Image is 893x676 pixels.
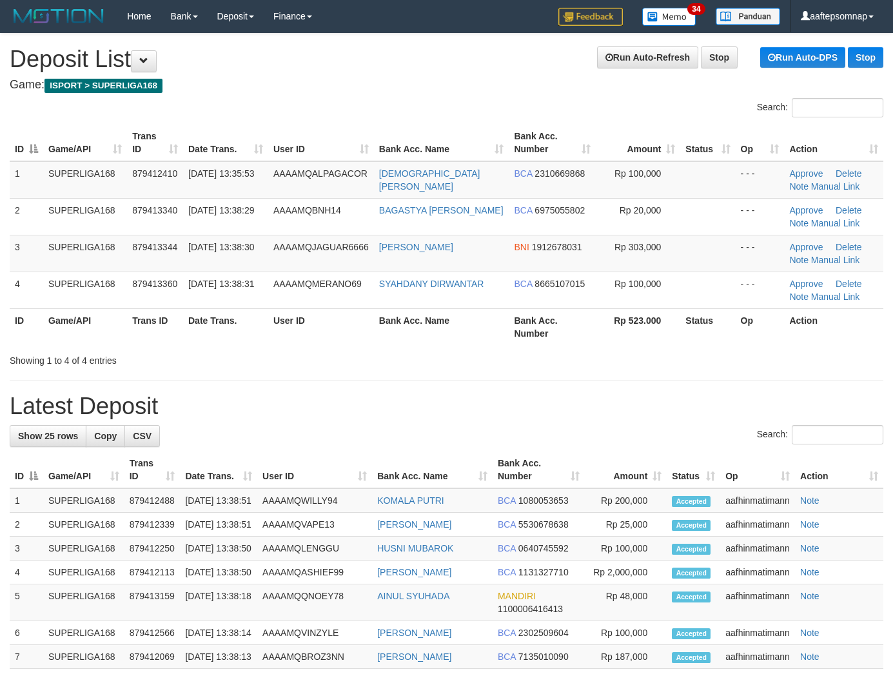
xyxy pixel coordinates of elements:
[509,124,596,161] th: Bank Acc. Number: activate to sort column ascending
[18,431,78,441] span: Show 25 rows
[377,495,444,506] a: KOMALA PUTRI
[720,584,795,621] td: aafhinmatimann
[180,488,257,513] td: [DATE] 13:38:51
[273,205,341,215] span: AAAAMQBNH14
[374,308,509,345] th: Bank Acc. Name
[377,567,451,577] a: [PERSON_NAME]
[124,425,160,447] a: CSV
[183,308,268,345] th: Date Trans.
[10,621,43,645] td: 6
[10,537,43,561] td: 3
[132,168,177,179] span: 879412410
[789,218,809,228] a: Note
[596,124,680,161] th: Amount: activate to sort column ascending
[43,198,127,235] td: SUPERLIGA168
[811,181,860,192] a: Manual Link
[10,272,43,308] td: 4
[132,279,177,289] span: 879413360
[518,519,569,530] span: Copy 5530678638 to clipboard
[736,272,785,308] td: - - -
[188,242,254,252] span: [DATE] 13:38:30
[514,205,532,215] span: BCA
[180,645,257,669] td: [DATE] 13:38:13
[10,561,43,584] td: 4
[535,168,585,179] span: Copy 2310669868 to clipboard
[124,513,181,537] td: 879412339
[180,452,257,488] th: Date Trans.: activate to sort column ascending
[784,308,883,345] th: Action
[672,496,711,507] span: Accepted
[800,543,819,553] a: Note
[518,495,569,506] span: Copy 1080053653 to clipboard
[124,561,181,584] td: 879412113
[836,242,861,252] a: Delete
[257,584,372,621] td: AAAAMQQNOEY78
[377,651,451,662] a: [PERSON_NAME]
[498,651,516,662] span: BCA
[518,543,569,553] span: Copy 0640745592 to clipboard
[273,279,362,289] span: AAAAMQMERANO69
[273,242,369,252] span: AAAAMQJAGUAR6666
[757,425,883,444] label: Search:
[10,393,883,419] h1: Latest Deposit
[10,488,43,513] td: 1
[379,168,480,192] a: [DEMOGRAPHIC_DATA][PERSON_NAME]
[180,621,257,645] td: [DATE] 13:38:14
[585,561,667,584] td: Rp 2,000,000
[848,47,883,68] a: Stop
[585,488,667,513] td: Rp 200,000
[498,604,563,614] span: Copy 1100006416413 to clipboard
[10,6,108,26] img: MOTION_logo.png
[760,47,845,68] a: Run Auto-DPS
[257,513,372,537] td: AAAAMQVAPE13
[585,584,667,621] td: Rp 48,000
[597,46,698,68] a: Run Auto-Refresh
[86,425,125,447] a: Copy
[518,567,569,577] span: Copy 1131327710 to clipboard
[133,431,152,441] span: CSV
[10,513,43,537] td: 2
[811,255,860,265] a: Manual Link
[800,519,819,530] a: Note
[701,46,738,68] a: Stop
[379,279,484,289] a: SYAHDANY DIRWANTAR
[800,567,819,577] a: Note
[498,495,516,506] span: BCA
[10,235,43,272] td: 3
[188,205,254,215] span: [DATE] 13:38:29
[498,543,516,553] span: BCA
[124,488,181,513] td: 879412488
[124,621,181,645] td: 879412566
[720,488,795,513] td: aafhinmatimann
[10,198,43,235] td: 2
[720,621,795,645] td: aafhinmatimann
[10,79,883,92] h4: Game:
[789,255,809,265] a: Note
[672,568,711,579] span: Accepted
[585,513,667,537] td: Rp 25,000
[720,561,795,584] td: aafhinmatimann
[800,495,819,506] a: Note
[124,452,181,488] th: Trans ID: activate to sort column ascending
[789,181,809,192] a: Note
[614,168,661,179] span: Rp 100,000
[10,308,43,345] th: ID
[672,628,711,639] span: Accepted
[268,308,374,345] th: User ID
[10,452,43,488] th: ID: activate to sort column descending
[43,488,124,513] td: SUPERLIGA168
[127,124,183,161] th: Trans ID: activate to sort column ascending
[789,292,809,302] a: Note
[498,628,516,638] span: BCA
[509,308,596,345] th: Bank Acc. Number
[596,308,680,345] th: Rp 523.000
[183,124,268,161] th: Date Trans.: activate to sort column ascending
[257,488,372,513] td: AAAAMQWILLY94
[273,168,368,179] span: AAAAMQALPAGACOR
[716,8,780,25] img: panduan.png
[642,8,696,26] img: Button%20Memo.svg
[672,544,711,555] span: Accepted
[188,279,254,289] span: [DATE] 13:38:31
[180,561,257,584] td: [DATE] 13:38:50
[94,431,117,441] span: Copy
